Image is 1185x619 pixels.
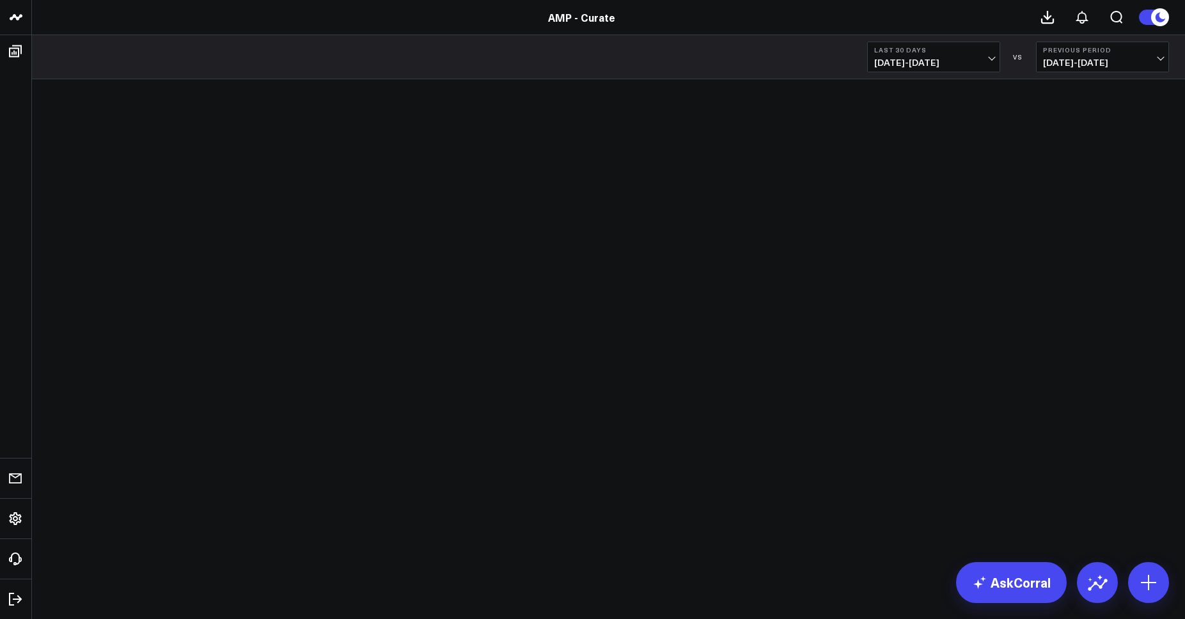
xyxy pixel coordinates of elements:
span: [DATE] - [DATE] [1043,58,1162,68]
span: [DATE] - [DATE] [874,58,993,68]
button: Last 30 Days[DATE]-[DATE] [867,42,1000,72]
a: AMP - Curate [548,10,615,24]
b: Previous Period [1043,46,1162,54]
b: Last 30 Days [874,46,993,54]
button: Previous Period[DATE]-[DATE] [1036,42,1169,72]
a: AskCorral [956,562,1067,603]
div: VS [1007,53,1030,61]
